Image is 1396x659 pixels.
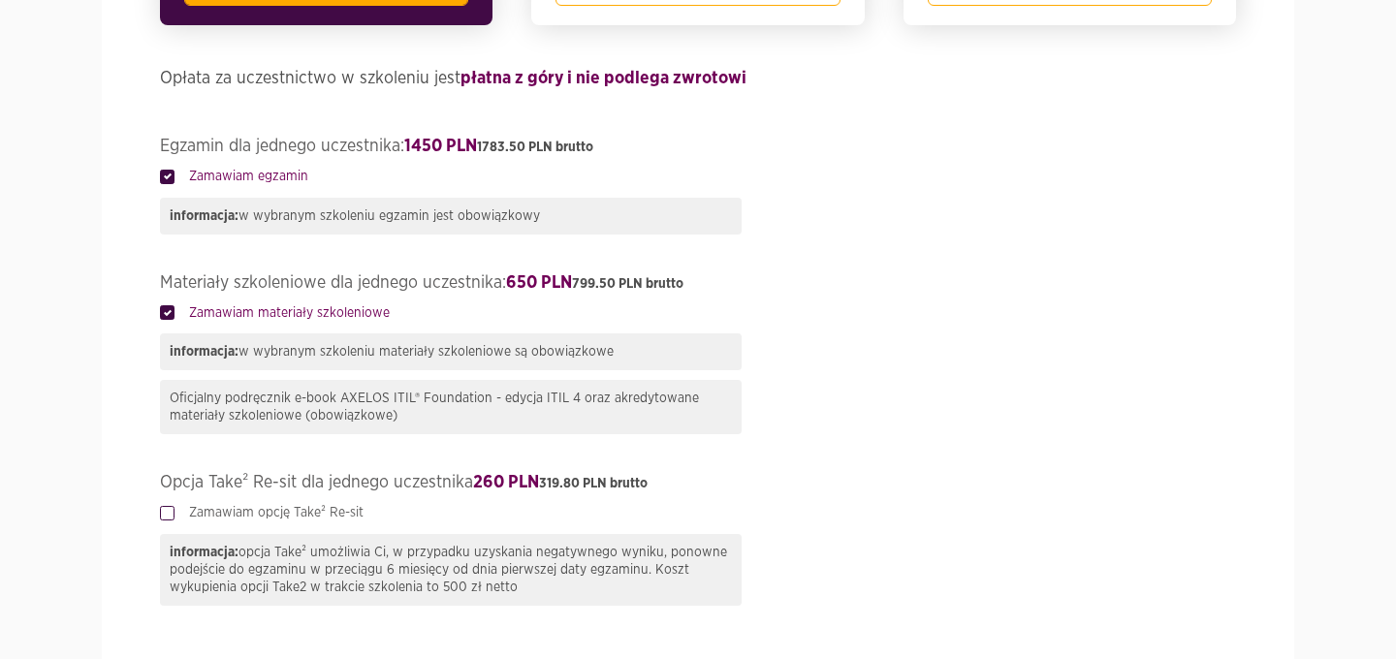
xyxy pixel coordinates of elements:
[160,534,742,606] div: opcja Take² umożliwia Ci, w przypadku uzyskania negatywnego wyniku, ponowne podejście do egzaminu...
[473,474,648,491] strong: 260 PLN
[160,268,1236,303] legend: Materiały szkoleniowe dla jednego uczestnika:
[160,333,742,370] div: w wybranym szkoleniu materiały szkoleniowe są obowiązkowe
[174,503,364,522] label: Zamawiam opcję Take² Re-sit
[160,380,742,434] div: Oficjalny podręcznik e-book AXELOS ITIL® Foundation - edycja ITIL 4 oraz akredytowane materiały s...
[160,198,742,235] div: w wybranym szkoleniu egzamin jest obowiązkowy
[160,132,1236,167] legend: Egzamin dla jednego uczestnika:
[539,477,648,490] span: 319.80 PLN brutto
[174,167,308,186] label: Zamawiam egzamin
[506,274,683,292] strong: 650 PLN
[477,141,593,154] span: 1783.50 PLN brutto
[572,277,683,291] span: 799.50 PLN brutto
[460,70,746,87] strong: płatna z góry i nie podlega zwrotowi
[170,209,238,223] strong: informacja:
[170,345,238,359] strong: informacja:
[404,138,593,155] strong: 1450 PLN
[160,64,1236,93] h4: Opłata za uczestnictwo w szkoleniu jest
[170,546,238,559] strong: informacja:
[174,303,390,323] label: Zamawiam materiały szkoleniowe
[160,468,1236,503] legend: Opcja Take² Re-sit dla jednego uczestnika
